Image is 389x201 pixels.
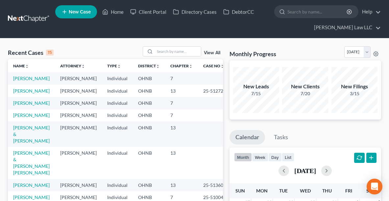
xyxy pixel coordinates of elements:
[133,97,165,109] td: OHNB
[165,179,198,191] td: 13
[99,6,127,18] a: Home
[165,85,198,97] td: 13
[55,85,102,97] td: [PERSON_NAME]
[60,63,85,68] a: Attorneyunfold_more
[165,122,198,147] td: 13
[133,109,165,122] td: OHNB
[155,47,201,56] input: Search by name...
[133,179,165,191] td: OHNB
[133,85,165,97] td: OHNB
[55,72,102,84] td: [PERSON_NAME]
[13,76,50,81] a: [PERSON_NAME]
[25,64,29,68] i: unfold_more
[102,179,133,191] td: Individual
[287,6,348,18] input: Search by name...
[234,153,252,162] button: month
[268,130,294,145] a: Tasks
[268,153,282,162] button: day
[133,72,165,84] td: OHNB
[233,90,279,97] div: 7/15
[55,97,102,109] td: [PERSON_NAME]
[55,147,102,179] td: [PERSON_NAME]
[13,112,50,118] a: [PERSON_NAME]
[13,182,50,188] a: [PERSON_NAME]
[138,63,160,68] a: Districtunfold_more
[311,22,381,33] a: [PERSON_NAME] Law LLC
[230,130,265,145] a: Calendar
[203,63,224,68] a: Case Nounfold_more
[133,122,165,147] td: OHNB
[279,188,288,193] span: Tue
[170,63,193,68] a: Chapterunfold_more
[55,109,102,122] td: [PERSON_NAME]
[107,63,121,68] a: Typeunfold_more
[69,10,91,14] span: New Case
[13,150,50,175] a: [PERSON_NAME] & [PERSON_NAME] [PERSON_NAME]
[220,6,257,18] a: DebtorCC
[102,97,133,109] td: Individual
[345,188,352,193] span: Fri
[156,64,160,68] i: unfold_more
[235,188,245,193] span: Sun
[102,85,133,97] td: Individual
[233,83,279,90] div: New Leads
[322,188,332,193] span: Thu
[165,97,198,109] td: 7
[117,64,121,68] i: unfold_more
[282,90,328,97] div: 7/20
[198,85,230,97] td: 25-51272
[165,72,198,84] td: 7
[189,64,193,68] i: unfold_more
[294,167,316,174] h2: [DATE]
[13,63,29,68] a: Nameunfold_more
[55,122,102,147] td: [PERSON_NAME]
[46,50,54,56] div: 15
[220,64,224,68] i: unfold_more
[13,88,50,94] a: [PERSON_NAME]
[170,6,220,18] a: Directory Cases
[198,179,230,191] td: 25-51360
[102,147,133,179] td: Individual
[133,147,165,179] td: OHNB
[282,153,294,162] button: list
[81,64,85,68] i: unfold_more
[282,83,328,90] div: New Clients
[256,188,268,193] span: Mon
[13,100,50,106] a: [PERSON_NAME]
[102,72,133,84] td: Individual
[102,109,133,122] td: Individual
[252,153,268,162] button: week
[127,6,170,18] a: Client Portal
[366,188,375,193] span: Sat
[13,125,50,144] a: [PERSON_NAME] & [PERSON_NAME]
[165,109,198,122] td: 7
[331,90,377,97] div: 3/15
[102,122,133,147] td: Individual
[230,50,276,58] h3: Monthly Progress
[367,179,382,194] div: Open Intercom Messenger
[55,179,102,191] td: [PERSON_NAME]
[331,83,377,90] div: New Filings
[8,49,54,56] div: Recent Cases
[204,51,220,55] a: View All
[165,147,198,179] td: 13
[300,188,311,193] span: Wed
[359,6,381,18] a: Help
